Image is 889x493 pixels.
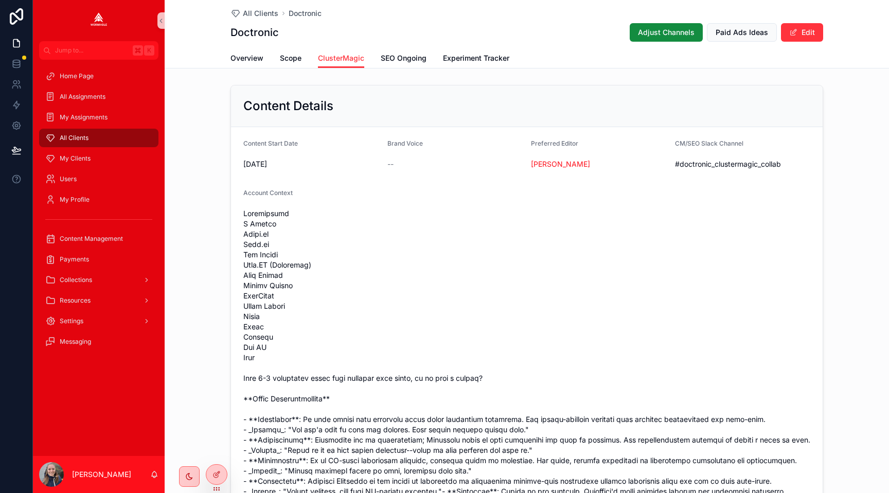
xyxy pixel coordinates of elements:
[39,87,158,106] a: All Assignments
[443,53,509,63] span: Experiment Tracker
[60,235,123,243] span: Content Management
[39,170,158,188] a: Users
[60,134,88,142] span: All Clients
[675,159,811,169] span: #doctronic_clustermagic_collab
[243,98,333,114] h2: Content Details
[716,27,768,38] span: Paid Ads Ideas
[630,23,703,42] button: Adjust Channels
[39,230,158,248] a: Content Management
[230,49,263,69] a: Overview
[145,46,153,55] span: K
[675,139,743,147] span: CM/SEO Slack Channel
[638,27,695,38] span: Adjust Channels
[91,12,107,29] img: App logo
[781,23,823,42] button: Edit
[531,139,578,147] span: Preferred Editor
[60,175,77,183] span: Users
[707,23,777,42] button: Paid Ads Ideas
[381,49,426,69] a: SEO Ongoing
[39,108,158,127] a: My Assignments
[387,159,394,169] span: --
[33,60,165,364] div: scrollable content
[280,53,301,63] span: Scope
[39,291,158,310] a: Resources
[60,196,90,204] span: My Profile
[39,149,158,168] a: My Clients
[318,49,364,68] a: ClusterMagic
[531,159,590,169] a: [PERSON_NAME]
[39,190,158,209] a: My Profile
[60,255,89,263] span: Payments
[230,8,278,19] a: All Clients
[60,93,105,101] span: All Assignments
[280,49,301,69] a: Scope
[289,8,322,19] a: Doctronic
[39,129,158,147] a: All Clients
[60,296,91,305] span: Resources
[381,53,426,63] span: SEO Ongoing
[60,72,94,80] span: Home Page
[443,49,509,69] a: Experiment Tracker
[39,332,158,351] a: Messaging
[72,469,131,480] p: [PERSON_NAME]
[60,154,91,163] span: My Clients
[230,25,279,40] h1: Doctronic
[243,189,293,197] span: Account Context
[230,53,263,63] span: Overview
[39,250,158,269] a: Payments
[39,41,158,60] button: Jump to...K
[318,53,364,63] span: ClusterMagic
[55,46,129,55] span: Jump to...
[60,338,91,346] span: Messaging
[243,139,298,147] span: Content Start Date
[243,8,278,19] span: All Clients
[243,159,379,169] span: [DATE]
[60,317,83,325] span: Settings
[39,312,158,330] a: Settings
[39,271,158,289] a: Collections
[60,276,92,284] span: Collections
[60,113,108,121] span: My Assignments
[387,139,423,147] span: Brand Voice
[39,67,158,85] a: Home Page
